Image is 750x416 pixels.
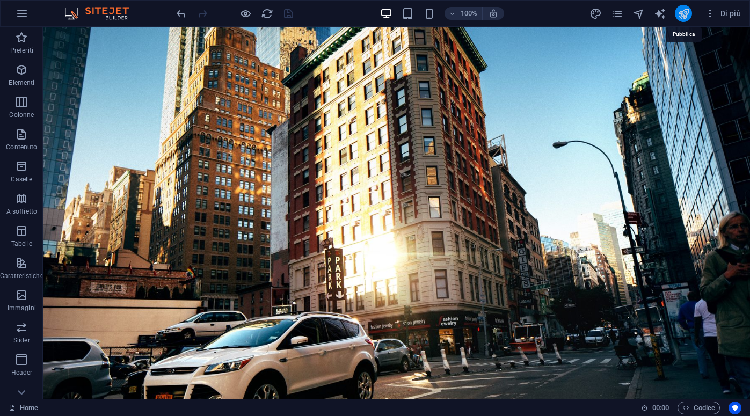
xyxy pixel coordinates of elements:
[13,336,30,345] p: Slider
[729,402,741,414] button: Usercentrics
[175,8,187,20] i: Annulla: Modifica intestazione (Ctrl+Z)
[9,78,34,87] p: Elementi
[174,7,187,20] button: undo
[641,402,669,414] h6: Tempo sessione
[6,207,37,216] p: A soffietto
[11,368,33,377] p: Header
[654,8,666,20] i: AI Writer
[9,402,38,414] a: Fai clic per annullare la selezione. Doppio clic per aprire le pagine
[445,7,483,20] button: 100%
[610,7,623,20] button: pages
[675,5,692,22] button: publish
[652,402,669,414] span: 00 00
[653,7,666,20] button: text_generator
[10,46,33,55] p: Preferiti
[611,8,623,20] i: Pagine (Ctrl+Alt+S)
[589,7,602,20] button: design
[9,111,34,119] p: Colonne
[11,175,32,184] p: Caselle
[705,8,741,19] span: Di più
[589,8,602,20] i: Design (Ctrl+Alt+Y)
[678,402,720,414] button: Codice
[632,7,645,20] button: navigator
[6,143,37,151] p: Contenuto
[461,7,478,20] h6: 100%
[682,402,715,414] span: Codice
[701,5,745,22] button: Di più
[8,304,36,312] p: Immagini
[660,404,661,412] span: :
[11,239,32,248] p: Tabelle
[260,7,273,20] button: reload
[62,7,142,20] img: Editor Logo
